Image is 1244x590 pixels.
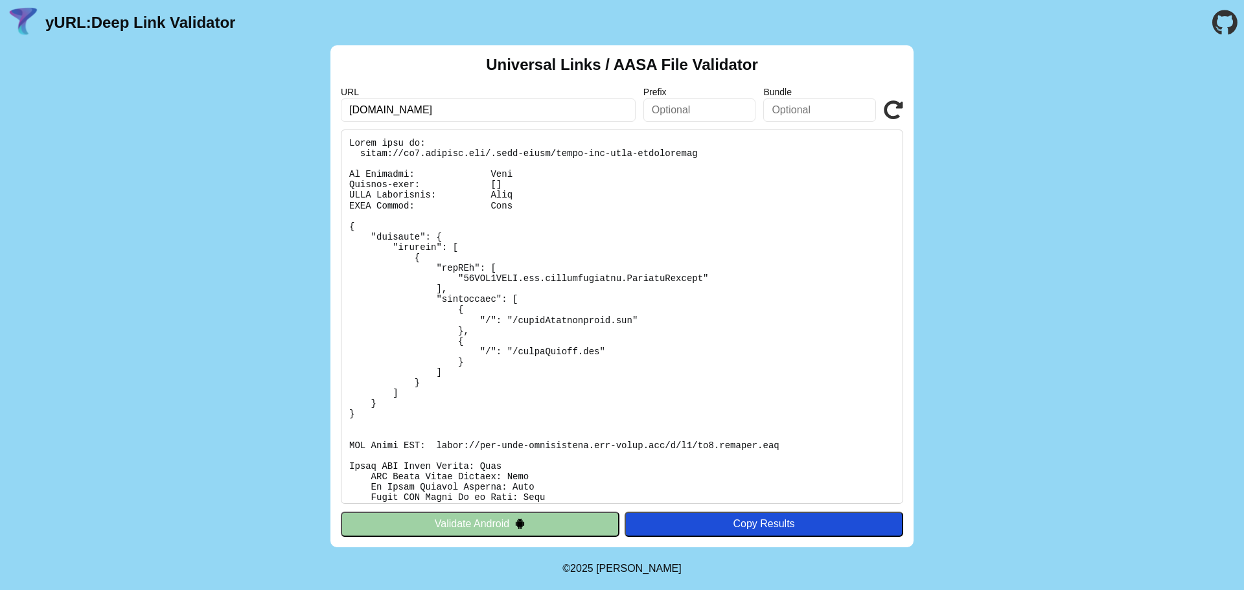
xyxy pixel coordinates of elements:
[643,87,756,97] label: Prefix
[486,56,758,74] h2: Universal Links / AASA File Validator
[6,6,40,40] img: yURL Logo
[45,14,235,32] a: yURL:Deep Link Validator
[341,98,636,122] input: Required
[570,563,593,574] span: 2025
[341,512,619,536] button: Validate Android
[514,518,525,529] img: droidIcon.svg
[341,130,903,504] pre: Lorem ipsu do: sitam://co7.adipisc.eli/.sedd-eiusm/tempo-inc-utla-etdoloremag Al Enimadmi: Veni Q...
[562,547,681,590] footer: ©
[596,563,682,574] a: Michael Ibragimchayev's Personal Site
[631,518,897,530] div: Copy Results
[625,512,903,536] button: Copy Results
[763,98,876,122] input: Optional
[643,98,756,122] input: Optional
[763,87,876,97] label: Bundle
[341,87,636,97] label: URL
